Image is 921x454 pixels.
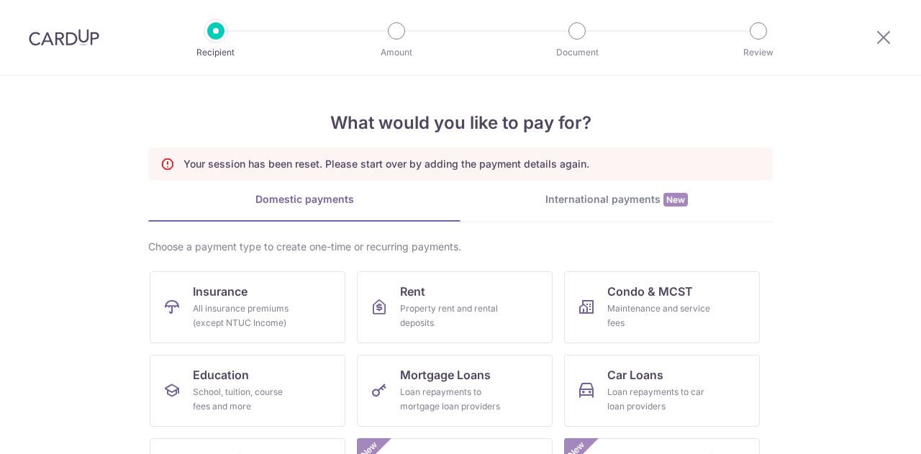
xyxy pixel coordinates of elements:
p: Amount [343,45,450,60]
p: Review [705,45,812,60]
img: CardUp [29,29,99,46]
span: Car Loans [607,366,663,383]
span: New [663,193,688,206]
a: InsuranceAll insurance premiums (except NTUC Income) [150,271,345,343]
div: Property rent and rental deposits [400,301,504,330]
div: Domestic payments [148,192,460,206]
p: Recipient [163,45,269,60]
div: School, tuition, course fees and more [193,385,296,414]
span: Mortgage Loans [400,366,491,383]
h4: What would you like to pay for? [148,110,773,136]
p: Your session has been reset. Please start over by adding the payment details again. [183,157,589,171]
a: RentProperty rent and rental deposits [357,271,553,343]
div: Choose a payment type to create one-time or recurring payments. [148,240,773,254]
p: Document [524,45,630,60]
div: All insurance premiums (except NTUC Income) [193,301,296,330]
a: Car LoansLoan repayments to car loan providers [564,355,760,427]
span: Education [193,366,249,383]
a: Mortgage LoansLoan repayments to mortgage loan providers [357,355,553,427]
span: Insurance [193,283,248,300]
span: Rent [400,283,425,300]
div: Loan repayments to car loan providers [607,385,711,414]
div: Maintenance and service fees [607,301,711,330]
div: Loan repayments to mortgage loan providers [400,385,504,414]
span: Condo & MCST [607,283,693,300]
a: EducationSchool, tuition, course fees and more [150,355,345,427]
div: International payments [460,192,773,207]
a: Condo & MCSTMaintenance and service fees [564,271,760,343]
